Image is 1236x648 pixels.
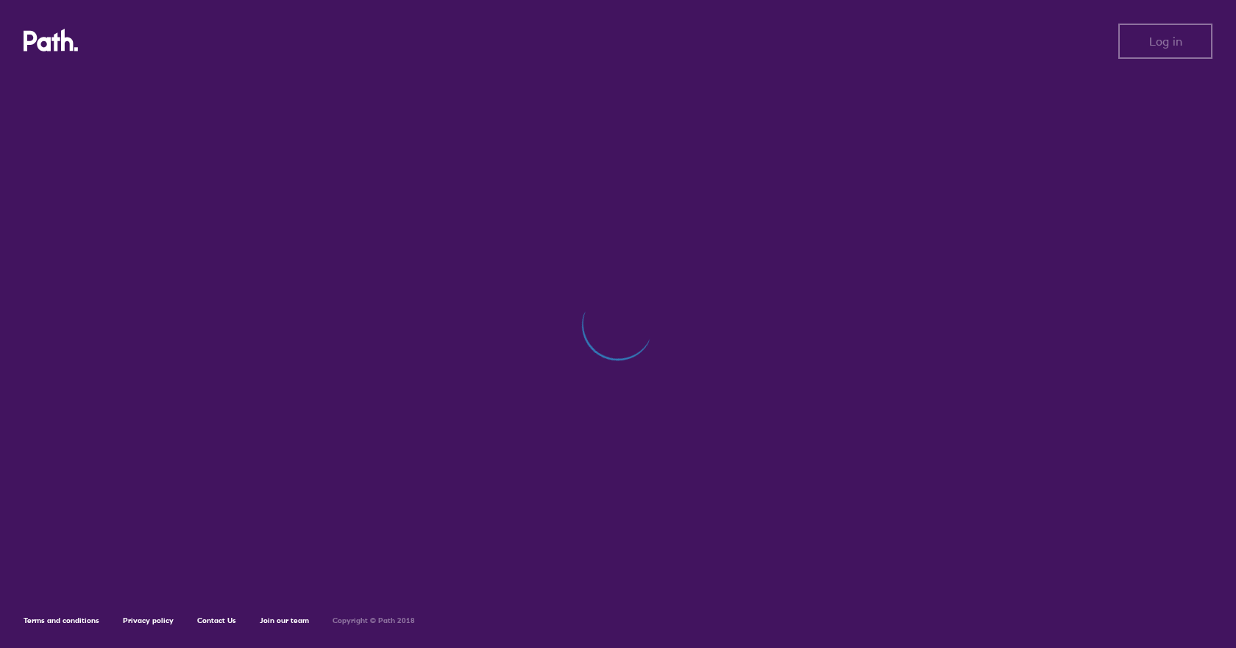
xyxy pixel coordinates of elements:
[1118,24,1212,59] button: Log in
[333,616,415,625] h6: Copyright © Path 2018
[123,616,174,625] a: Privacy policy
[260,616,309,625] a: Join our team
[1149,35,1182,48] span: Log in
[197,616,236,625] a: Contact Us
[24,616,99,625] a: Terms and conditions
